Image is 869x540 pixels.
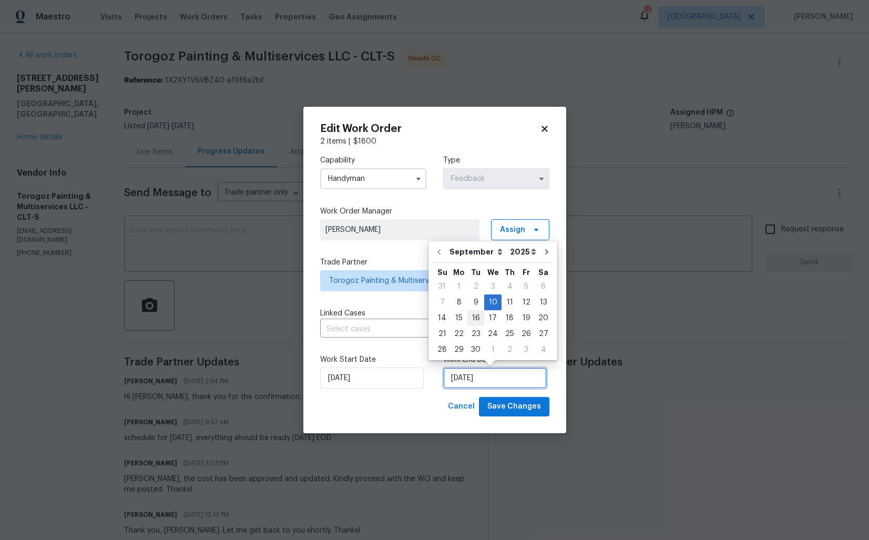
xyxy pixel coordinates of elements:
[535,311,552,325] div: 20
[535,327,552,341] div: 27
[523,269,530,276] abbr: Friday
[443,368,547,389] input: M/D/YYYY
[434,310,451,326] div: Sun Sep 14 2025
[518,294,535,310] div: Fri Sep 12 2025
[484,310,502,326] div: Wed Sep 17 2025
[320,155,426,166] label: Capability
[451,279,467,294] div: Mon Sep 01 2025
[518,279,535,294] div: Fri Sep 05 2025
[535,279,552,294] div: 6
[320,168,426,189] input: Select...
[353,138,376,145] span: $ 1800
[467,342,484,358] div: Tue Sep 30 2025
[484,327,502,341] div: 24
[502,342,518,358] div: Thu Oct 02 2025
[502,310,518,326] div: Thu Sep 18 2025
[539,241,555,262] button: Go to next month
[535,295,552,310] div: 13
[502,295,518,310] div: 11
[535,342,552,358] div: Sat Oct 04 2025
[484,342,502,357] div: 1
[518,342,535,357] div: 3
[448,400,475,413] span: Cancel
[453,269,465,276] abbr: Monday
[451,310,467,326] div: Mon Sep 15 2025
[437,269,447,276] abbr: Sunday
[502,342,518,357] div: 2
[467,295,484,310] div: 9
[502,326,518,342] div: Thu Sep 25 2025
[535,294,552,310] div: Sat Sep 13 2025
[412,172,425,185] button: Show options
[447,244,507,260] select: Month
[434,326,451,342] div: Sun Sep 21 2025
[320,206,549,217] label: Work Order Manager
[434,342,451,357] div: 28
[329,276,525,286] span: Torogoz Painting & Multiservices LLC - CLT-S
[535,310,552,326] div: Sat Sep 20 2025
[434,279,451,294] div: 31
[484,326,502,342] div: Wed Sep 24 2025
[484,279,502,294] div: Wed Sep 03 2025
[507,244,539,260] select: Year
[434,294,451,310] div: Sun Sep 07 2025
[443,168,549,189] input: Select...
[467,342,484,357] div: 30
[467,326,484,342] div: Tue Sep 23 2025
[487,400,541,413] span: Save Changes
[487,269,499,276] abbr: Wednesday
[451,311,467,325] div: 15
[484,311,502,325] div: 17
[467,279,484,294] div: 2
[444,397,479,416] button: Cancel
[451,279,467,294] div: 1
[505,269,515,276] abbr: Thursday
[484,295,502,310] div: 10
[502,279,518,294] div: 4
[451,342,467,357] div: 29
[443,155,549,166] label: Type
[484,342,502,358] div: Wed Oct 01 2025
[320,257,549,268] label: Trade Partner
[320,354,426,365] label: Work Start Date
[502,279,518,294] div: Thu Sep 04 2025
[518,326,535,342] div: Fri Sep 26 2025
[451,327,467,341] div: 22
[535,172,548,185] button: Show options
[502,327,518,341] div: 25
[484,294,502,310] div: Wed Sep 10 2025
[320,321,520,338] input: Select cases
[502,311,518,325] div: 18
[451,294,467,310] div: Mon Sep 08 2025
[451,295,467,310] div: 8
[451,326,467,342] div: Mon Sep 22 2025
[434,311,451,325] div: 14
[535,279,552,294] div: Sat Sep 06 2025
[535,342,552,357] div: 4
[502,294,518,310] div: Thu Sep 11 2025
[518,311,535,325] div: 19
[325,225,474,235] span: [PERSON_NAME]
[434,295,451,310] div: 7
[500,225,525,235] span: Assign
[467,311,484,325] div: 16
[467,327,484,341] div: 23
[467,294,484,310] div: Tue Sep 09 2025
[434,279,451,294] div: Sun Aug 31 2025
[320,124,540,134] h2: Edit Work Order
[484,279,502,294] div: 3
[479,397,549,416] button: Save Changes
[518,295,535,310] div: 12
[471,269,480,276] abbr: Tuesday
[431,241,447,262] button: Go to previous month
[518,327,535,341] div: 26
[518,279,535,294] div: 5
[518,310,535,326] div: Fri Sep 19 2025
[451,342,467,358] div: Mon Sep 29 2025
[518,342,535,358] div: Fri Oct 03 2025
[320,368,424,389] input: M/D/YYYY
[434,342,451,358] div: Sun Sep 28 2025
[320,308,365,319] span: Linked Cases
[320,136,549,147] div: 2 items |
[538,269,548,276] abbr: Saturday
